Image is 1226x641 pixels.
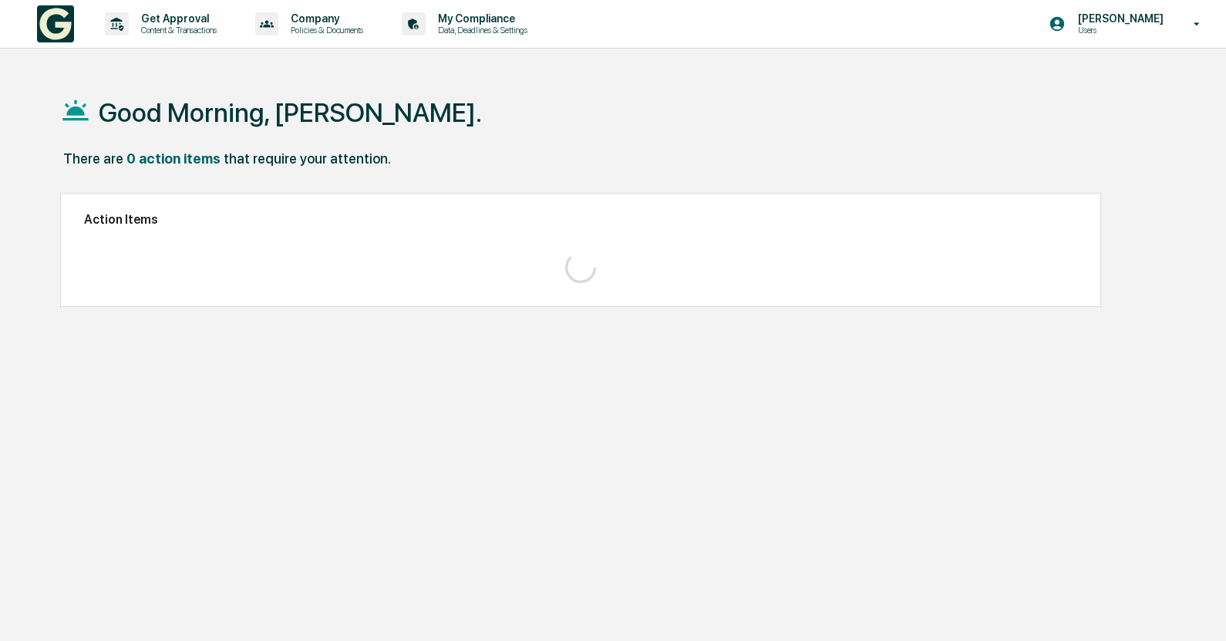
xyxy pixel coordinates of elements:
[63,150,123,167] div: There are
[1066,25,1171,35] p: Users
[426,12,535,25] p: My Compliance
[129,12,224,25] p: Get Approval
[426,25,535,35] p: Data, Deadlines & Settings
[37,5,74,42] img: logo
[278,25,371,35] p: Policies & Documents
[224,150,391,167] div: that require your attention.
[99,97,482,128] h1: Good Morning, [PERSON_NAME].
[84,212,1077,227] h2: Action Items
[278,12,371,25] p: Company
[1066,12,1171,25] p: [PERSON_NAME]
[126,150,221,167] div: 0 action items
[129,25,224,35] p: Content & Transactions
